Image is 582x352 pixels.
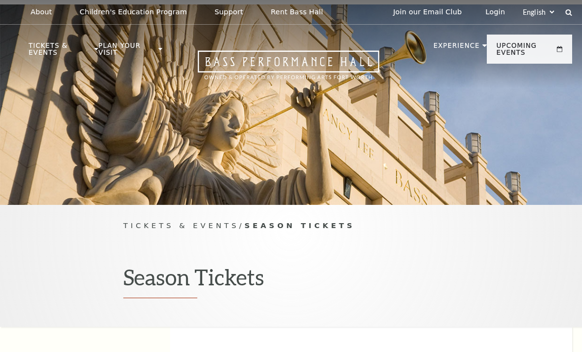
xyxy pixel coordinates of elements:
p: / [123,220,459,232]
select: Select: [521,7,556,17]
p: Experience [434,42,480,54]
span: Tickets & Events [123,221,239,230]
p: About [31,8,52,16]
p: Rent Bass Hall [271,8,323,16]
p: Upcoming Events [497,42,554,61]
p: Tickets & Events [29,42,92,61]
h1: Season Tickets [123,264,459,299]
span: Season Tickets [245,221,355,230]
p: Support [215,8,243,16]
p: Plan Your Visit [99,42,156,61]
p: Children's Education Program [79,8,187,16]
